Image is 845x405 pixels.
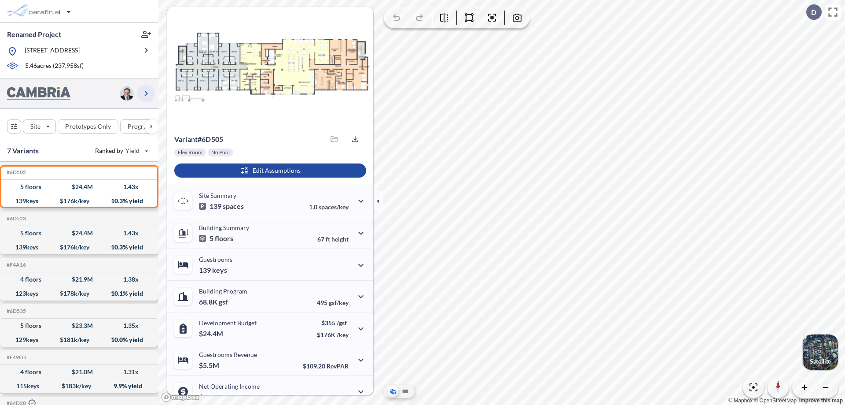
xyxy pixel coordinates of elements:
[810,358,831,365] p: Satellite
[329,394,349,401] span: margin
[199,393,220,401] p: $2.5M
[223,202,244,211] span: spaces
[728,398,753,404] a: Mapbox
[803,334,838,370] img: Switcher Image
[337,319,347,327] span: /gsf
[199,297,228,306] p: 68.8K
[174,135,223,144] p: # 6d505
[309,203,349,211] p: 1.0
[25,46,80,57] p: [STREET_ADDRESS]
[5,262,26,268] h5: Click to copy the code
[30,122,40,131] p: Site
[5,216,26,222] h5: Click to copy the code
[7,145,39,156] p: 7 Variants
[215,234,233,243] span: floors
[311,394,349,401] p: 45.0%
[199,202,244,211] p: 139
[7,87,70,100] img: BrandImage
[317,299,349,306] p: 495
[174,135,198,143] span: Variant
[219,297,228,306] span: gsf
[174,163,366,178] button: Edit Assumptions
[754,398,797,404] a: OpenStreetMap
[331,235,349,243] span: height
[128,122,152,131] p: Program
[317,331,349,338] p: $176K
[211,149,230,156] p: No Pool
[23,119,56,134] button: Site
[199,192,236,199] p: Site Summary
[125,146,140,155] span: Yield
[253,166,301,175] p: Edit Assumptions
[317,235,349,243] p: 67
[329,299,349,306] span: gsf/key
[120,86,134,100] img: user logo
[199,224,249,231] p: Building Summary
[212,266,227,275] span: keys
[199,266,227,275] p: 139
[178,149,202,156] p: Flex Room
[199,319,257,327] p: Development Budget
[5,169,26,175] h5: Click to copy the code
[199,234,233,243] p: 5
[317,319,349,327] p: $355
[388,386,398,397] button: Aerial View
[337,331,349,338] span: /key
[199,256,232,263] p: Guestrooms
[199,351,257,358] p: Guestrooms Revenue
[803,334,838,370] button: Switcher ImageSatellite
[58,119,118,134] button: Prototypes Only
[88,144,154,158] button: Ranked by Yield
[326,235,330,243] span: ft
[199,287,247,295] p: Building Program
[199,383,260,390] p: Net Operating Income
[7,30,61,39] p: Renamed Project
[199,329,224,338] p: $24.4M
[199,361,220,370] p: $5.5M
[5,354,26,360] h5: Click to copy the code
[161,392,200,402] a: Mapbox homepage
[319,203,349,211] span: spaces/key
[25,61,84,71] p: 5.46 acres ( 237,958 sf)
[65,122,111,131] p: Prototypes Only
[327,362,349,370] span: RevPAR
[400,386,411,397] button: Site Plan
[120,119,168,134] button: Program
[303,362,349,370] p: $109.20
[5,308,26,314] h5: Click to copy the code
[811,8,816,16] p: D
[799,398,843,404] a: Improve this map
